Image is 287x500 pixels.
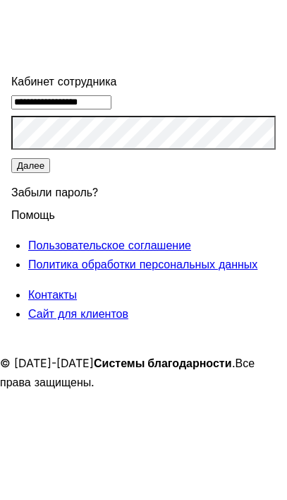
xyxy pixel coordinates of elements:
[28,306,128,321] a: Сайт для клиентов
[28,287,77,302] a: Контакты
[94,356,232,370] strong: Системы благодарности
[11,72,276,91] div: Кабинет сотрудника
[11,158,50,173] button: Далее
[28,257,257,271] a: Политика обработки персональных данных
[11,199,55,222] span: Помощь
[28,238,191,252] a: Пользовательское соглашение
[11,174,276,206] div: Забыли пароль?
